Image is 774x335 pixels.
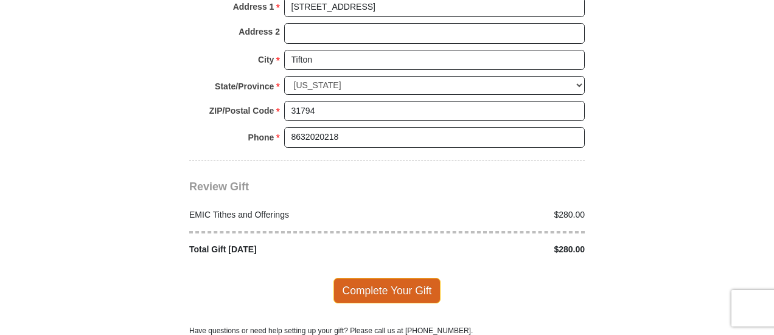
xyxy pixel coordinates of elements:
[183,243,388,256] div: Total Gift [DATE]
[183,209,388,221] div: EMIC Tithes and Offerings
[239,23,280,40] strong: Address 2
[387,209,591,221] div: $280.00
[333,278,441,303] span: Complete Your Gift
[387,243,591,256] div: $280.00
[248,129,274,146] strong: Phone
[258,51,274,68] strong: City
[215,78,274,95] strong: State/Province
[189,181,249,193] span: Review Gift
[209,102,274,119] strong: ZIP/Postal Code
